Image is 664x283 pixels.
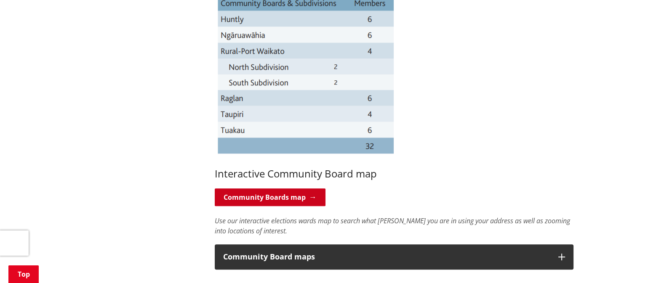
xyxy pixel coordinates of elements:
[223,253,550,261] p: Community Board maps
[215,188,325,206] a: Community Boards map
[8,265,39,283] a: Top
[625,248,656,278] iframe: Messenger Launcher
[215,244,573,270] button: Community Board maps
[215,156,573,180] h3: Interactive Community Board map
[215,216,570,235] em: Use our interactive elections wards map to search what [PERSON_NAME] you are in using your addres...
